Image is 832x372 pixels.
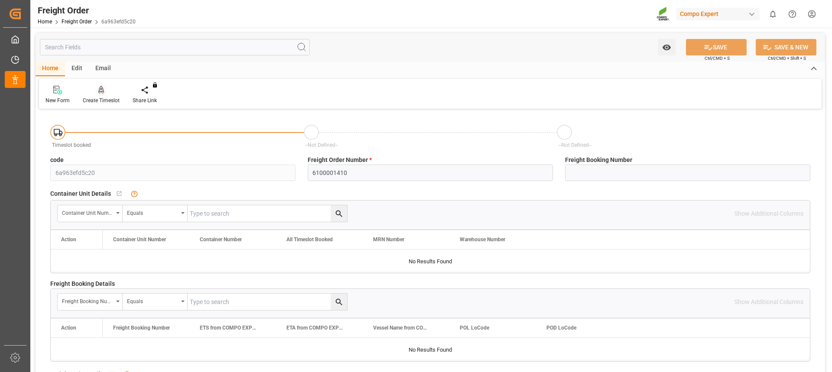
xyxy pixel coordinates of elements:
[123,205,188,222] button: open menu
[305,142,338,148] span: --Not Defined--
[188,294,347,310] input: Type to search
[61,325,76,331] div: Action
[89,61,117,76] div: Email
[113,325,170,331] span: Freight Booking Number
[308,155,372,165] span: Freight Order Number
[123,294,188,310] button: open menu
[768,55,806,61] span: Ctrl/CMD + Shift + S
[62,295,113,305] div: Freight Booking Number
[127,295,178,305] div: Equals
[460,236,505,243] span: Warehouse Number
[62,207,113,217] div: Container Unit Number
[45,97,70,104] div: New Form
[676,8,760,20] div: Compo Expert
[50,279,115,288] span: Freight Booking Details
[50,155,64,165] span: code
[546,325,576,331] span: POD LoCode
[83,97,120,104] div: Create Timeslot
[113,236,166,243] span: Container Unit Number
[58,205,123,222] button: open menu
[286,236,333,243] span: All Timeslot Booked
[286,325,344,331] span: ETA from COMPO EXPERT
[686,39,747,55] button: SAVE
[373,325,431,331] span: Vessel Name from COMPO EXPERT
[50,189,111,198] span: Container Unit Details
[565,155,632,165] span: Freight Booking Number
[200,236,242,243] span: Container Number
[65,61,89,76] div: Edit
[61,236,76,243] div: Action
[559,142,591,148] span: --Not Defined--
[676,6,763,22] button: Compo Expert
[783,4,802,24] button: Help Center
[756,39,816,55] button: SAVE & NEW
[62,19,92,25] a: Freight Order
[40,39,310,55] input: Search Fields
[763,4,783,24] button: show 0 new notifications
[373,236,404,243] span: MRN Number
[656,6,670,22] img: Screenshot%202023-09-29%20at%2010.02.21.png_1712312052.png
[705,55,730,61] span: Ctrl/CMD + S
[331,205,347,222] button: search button
[38,19,52,25] a: Home
[38,4,136,17] div: Freight Order
[200,325,258,331] span: ETS from COMPO EXPERT
[127,207,178,217] div: Equals
[331,294,347,310] button: search button
[460,325,489,331] span: POL LoCode
[188,205,347,222] input: Type to search
[36,61,65,76] div: Home
[58,294,123,310] button: open menu
[658,39,676,55] button: open menu
[52,142,91,148] span: Timeslot booked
